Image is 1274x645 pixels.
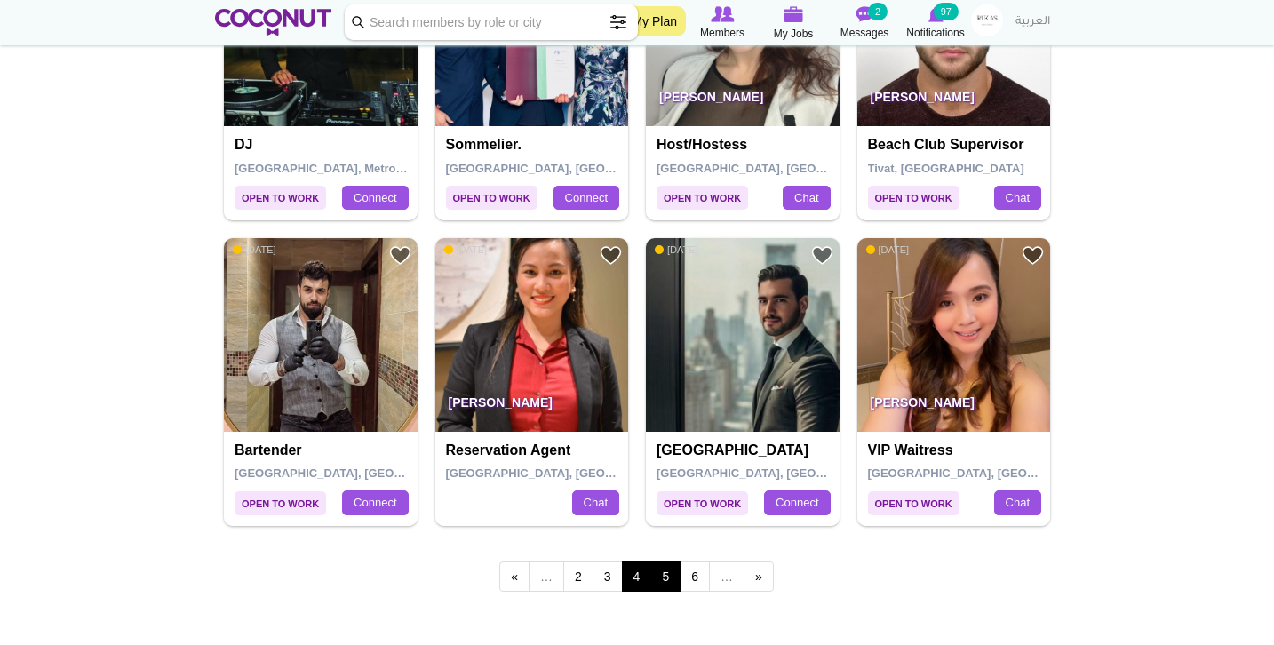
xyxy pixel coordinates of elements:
span: Open to Work [235,186,326,210]
h4: DJ [235,137,411,153]
h4: [GEOGRAPHIC_DATA] [657,442,833,458]
h4: Reservation Agent [446,442,623,458]
p: [PERSON_NAME] [435,382,629,432]
h4: Beach club supervisor [868,137,1045,153]
span: Open to Work [446,186,537,210]
a: Connect [553,186,619,211]
a: Connect [342,186,408,211]
span: Tivat, [GEOGRAPHIC_DATA] [868,162,1024,175]
a: Chat [994,490,1041,515]
span: Open to Work [657,186,748,210]
span: [DATE] [866,243,910,256]
a: Notifications Notifications 97 [900,4,971,42]
a: العربية [1007,4,1059,40]
a: ‹ previous [499,561,530,592]
p: [PERSON_NAME] [857,76,1051,126]
a: Browse Members Members [687,4,758,42]
a: next › [744,561,774,592]
span: [DATE] [444,243,488,256]
h4: Bartender [235,442,411,458]
a: Add to Favourites [1022,244,1044,267]
span: [GEOGRAPHIC_DATA], [GEOGRAPHIC_DATA] [657,466,910,480]
img: My Jobs [784,6,803,22]
a: Chat [783,186,830,211]
a: Messages Messages 2 [829,4,900,42]
a: 6 [680,561,710,592]
a: My Jobs My Jobs [758,4,829,43]
input: Search members by role or city [345,4,638,40]
span: [GEOGRAPHIC_DATA], [GEOGRAPHIC_DATA] [657,162,910,175]
span: [GEOGRAPHIC_DATA], [GEOGRAPHIC_DATA] [868,466,1121,480]
a: 2 [563,561,593,592]
img: Messages [856,6,873,22]
span: … [529,561,564,592]
a: Add to Favourites [811,244,833,267]
img: Browse Members [711,6,734,22]
span: [GEOGRAPHIC_DATA], [GEOGRAPHIC_DATA] [446,466,699,480]
span: … [709,561,744,592]
span: [DATE] [233,243,276,256]
span: Members [700,24,744,42]
small: 97 [934,3,959,20]
span: Notifications [906,24,964,42]
a: Add to Favourites [389,244,411,267]
a: Add to Favourites [600,244,622,267]
span: Messages [840,24,889,42]
a: Chat [994,186,1041,211]
a: 3 [593,561,623,592]
p: [PERSON_NAME] [646,76,840,126]
span: Open to Work [235,491,326,515]
p: [PERSON_NAME] [857,382,1051,432]
a: My Plan [623,6,686,36]
span: [DATE] [655,243,698,256]
a: Connect [342,490,408,515]
span: My Jobs [774,25,814,43]
h4: Host/Hostess [657,137,833,153]
span: 4 [622,561,652,592]
span: Open to Work [868,186,959,210]
span: [GEOGRAPHIC_DATA], Metropolitan City of [GEOGRAPHIC_DATA] [235,162,600,175]
img: Notifications [928,6,944,22]
span: [GEOGRAPHIC_DATA], [GEOGRAPHIC_DATA] [235,466,488,480]
h4: Sommelier. [446,137,623,153]
h4: VIP waitress [868,442,1045,458]
a: Connect [764,490,830,515]
img: Home [215,9,331,36]
span: Open to Work [868,491,959,515]
span: [GEOGRAPHIC_DATA], [GEOGRAPHIC_DATA] [446,162,699,175]
small: 2 [868,3,888,20]
a: Chat [572,490,619,515]
a: 5 [650,561,681,592]
span: Open to Work [657,491,748,515]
